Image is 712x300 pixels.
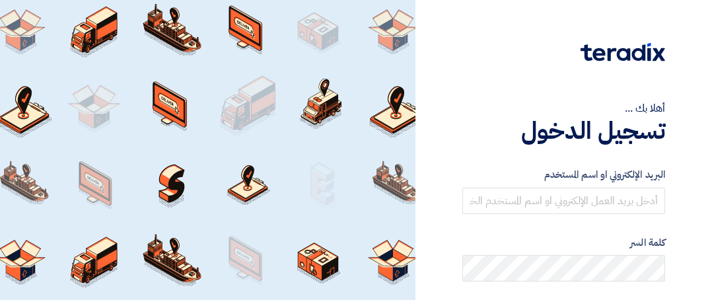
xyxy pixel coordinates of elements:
[462,235,665,250] label: كلمة السر
[462,116,665,145] h1: تسجيل الدخول
[462,167,665,182] label: البريد الإلكتروني او اسم المستخدم
[462,188,665,214] input: أدخل بريد العمل الإلكتروني او اسم المستخدم الخاص بك ...
[462,100,665,116] div: أهلا بك ...
[581,43,665,61] img: Teradix logo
